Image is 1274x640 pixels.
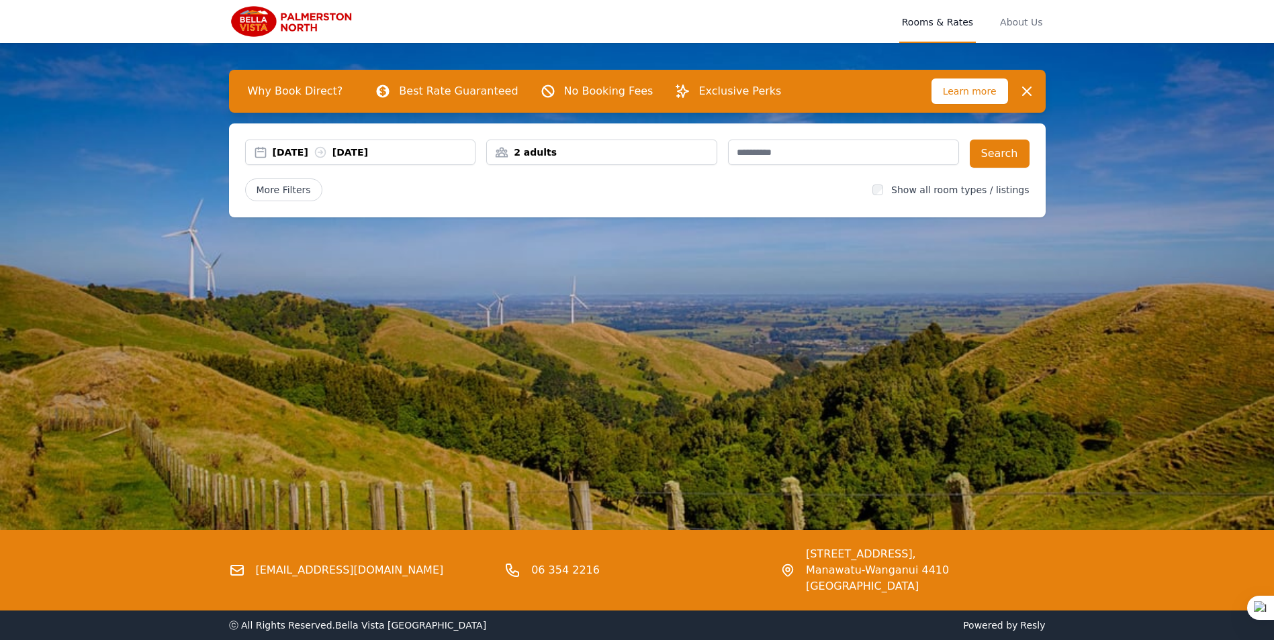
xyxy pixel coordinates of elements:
[531,562,600,578] a: 06 354 2216
[237,78,354,105] span: Why Book Direct?
[564,83,653,99] p: No Booking Fees
[891,184,1029,195] label: Show all room types / listings
[806,562,1046,594] span: Manawatu-Wanganui 4410 [GEOGRAPHIC_DATA]
[229,5,359,38] img: Bella Vista Palmerston North
[970,140,1030,168] button: Search
[698,83,781,99] p: Exclusive Perks
[245,178,322,201] span: More Filters
[399,83,518,99] p: Best Rate Guaranteed
[1020,620,1045,631] a: Resly
[256,562,444,578] a: [EMAIL_ADDRESS][DOMAIN_NAME]
[273,146,475,159] div: [DATE] [DATE]
[229,620,487,631] span: ⓒ All Rights Reserved. Bella Vista [GEOGRAPHIC_DATA]
[806,546,1046,562] span: [STREET_ADDRESS],
[931,78,1008,104] span: Learn more
[643,619,1046,632] span: Powered by
[487,146,717,159] div: 2 adults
